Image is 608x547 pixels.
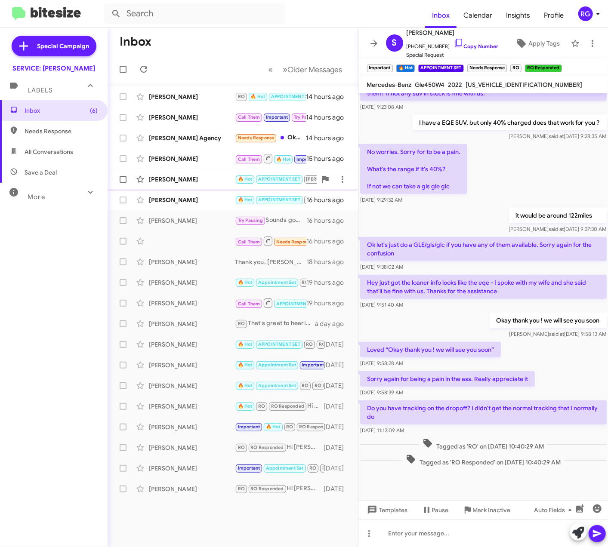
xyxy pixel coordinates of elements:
button: Next [278,61,348,78]
span: [PERSON_NAME] [DATE] 9:28:35 AM [509,133,606,139]
div: a day ago [315,320,351,328]
span: RO Responded [315,383,348,388]
p: Loved “Okay thank you ! we will see you soon” [360,342,501,357]
a: Calendar [457,3,499,28]
span: Important [296,157,319,162]
span: Templates [365,502,408,518]
div: Hi [PERSON_NAME], based on our records your vehicle is due for routine maintenance. Can I make an... [235,484,324,494]
span: Try Pausing [238,218,263,223]
div: Hi [PERSON_NAME], based on our records your 2014 C-Class is due for service next week. Can I make... [235,360,324,370]
div: Hi [PERSON_NAME], based on our records your 2015 C-Class is due for routine service next week. Ca... [235,381,324,390]
button: Templates [358,502,415,518]
div: Hi [PERSON_NAME], based on our records your 2020 C300 is due for routine service. Can I make an a... [235,401,324,411]
div: [DATE] [324,443,351,452]
div: [PERSON_NAME] [149,402,235,411]
p: I have a EQE SUV, but only 40% charged does that work for you ? [412,115,606,130]
span: Call Them [238,157,260,162]
span: 🔥 Hot [250,94,265,99]
span: Appointment Set [266,465,304,471]
div: Ok thanks for checking - yeah I need to check the brakes. Re the service what actually gets done ... [235,133,306,143]
span: said at [549,331,564,337]
div: [DATE] [324,402,351,411]
span: 🔥 Hot [238,197,253,203]
small: 🔥 Hot [396,65,415,72]
small: Needs Response [467,65,507,72]
p: Sorry again for being a pain in the ass. Really appreciate it [360,371,535,387]
span: Insights [499,3,537,28]
small: RO Responded [525,65,562,72]
span: [DATE] 9:58:39 AM [360,389,403,396]
span: « [269,64,273,75]
div: SERVICE: [PERSON_NAME] [12,64,95,73]
span: said at [549,226,564,232]
span: S [392,36,397,50]
div: [PERSON_NAME] [149,485,235,493]
span: Older Messages [288,65,343,74]
span: RO Responded [271,403,304,409]
span: Save a Deal [25,168,57,177]
div: [PERSON_NAME] [149,340,235,349]
span: [PERSON_NAME] [DATE] 9:37:30 AM [509,226,606,232]
span: Call Them [238,301,260,307]
span: RO [258,403,265,409]
span: 🔥 Hot [266,424,281,430]
p: Ok let's just do a GLE/gls/glc if you have any of them available. Sorry again for the confusion [360,237,607,261]
span: RO [238,321,245,326]
div: [DATE] [324,485,351,493]
button: RG [571,6,599,21]
span: [PHONE_NUMBER] [407,38,499,51]
span: RO [238,445,245,450]
div: 18 hours ago [306,258,351,266]
span: Tagged as 'RO' on [DATE] 10:40:29 AM [419,438,547,451]
span: said at [549,133,564,139]
span: [US_VEHICLE_IDENTIFICATION_NUMBER] [466,81,583,89]
span: Important [238,465,260,471]
div: Lo Ipsu D'si amet consec ad elits doe te Inc ut laboree dolorem aliqu eni ad minimv quisn . Exe u... [235,92,306,101]
div: RG [578,6,593,21]
div: Inbound Call [235,236,306,246]
span: (6) [90,106,98,115]
span: Inbox [425,3,457,28]
span: RO Responded [319,341,352,347]
div: Hi [PERSON_NAME], based on our records your 2021 GLA is due for routine service. Can I make an ap... [235,339,324,349]
div: Inbound Call [235,153,306,164]
input: Search [104,3,285,24]
div: 19 hours ago [306,299,351,307]
div: [PERSON_NAME] [149,443,235,452]
h1: Inbox [120,35,151,49]
small: RO [510,65,522,72]
div: [PERSON_NAME] [149,278,235,287]
span: Important [302,362,324,368]
div: Hi [PERSON_NAME], understood. I’ll note that down for you. If you change your mind or need assist... [235,277,306,287]
div: [DATE] [324,381,351,390]
div: Hi [PERSON_NAME], based on our records your 2019 C300 is due for routine service. Can I make an a... [235,422,324,432]
p: No worries. Sorry for to be a pain. What's the range if it's 40%? If not we can take a gls gle glc [360,144,467,194]
span: 2022 [448,81,463,89]
span: Labels [28,86,52,94]
span: Important [238,424,260,430]
span: [DATE] 9:23:08 AM [360,104,403,110]
p: it would be around 122miles [509,208,606,223]
span: RO [306,341,313,347]
span: [DATE] 9:51:40 AM [360,301,403,308]
div: [DATE] [324,464,351,473]
span: Needs Response [276,239,313,245]
button: Previous [263,61,278,78]
span: Appointment Set [258,280,296,285]
div: 14 hours ago [306,134,351,142]
span: [DATE] 11:13:09 AM [360,427,404,433]
nav: Page navigation example [264,61,348,78]
span: 🔥 Hot [276,157,291,162]
span: Needs Response [238,135,275,141]
span: Special Request [407,51,499,59]
div: [PERSON_NAME] [149,154,235,163]
div: [PERSON_NAME] [149,113,235,122]
span: 🔥 Hot [238,176,253,182]
span: 🔥 Hot [238,280,253,285]
div: [PERSON_NAME] [149,175,235,184]
div: [PERSON_NAME] [149,423,235,431]
span: Profile [537,3,571,28]
span: 🔥 Hot [238,383,253,388]
span: Special Campaign [37,42,90,50]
